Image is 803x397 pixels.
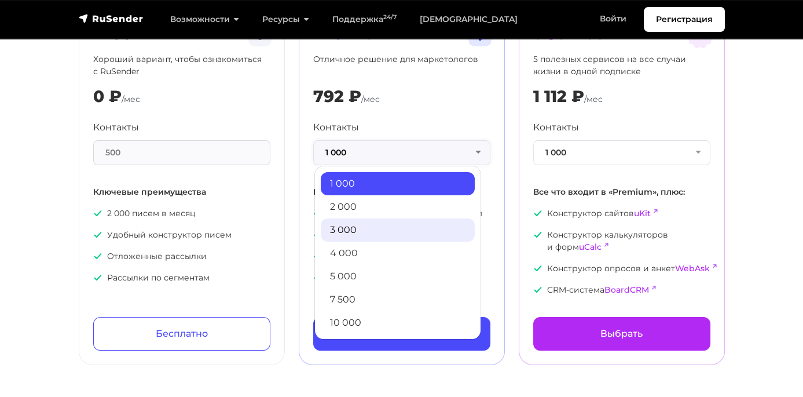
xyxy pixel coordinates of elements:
[313,273,322,282] img: icon-ok.svg
[313,186,490,198] p: Все что входит в «Free», плюс:
[122,94,140,104] span: /мес
[533,263,710,275] p: Конструктор опросов и анкет
[93,121,139,134] label: Контакты
[533,264,542,273] img: icon-ok.svg
[93,250,270,263] p: Отложенные рассылки
[93,272,270,284] p: Рассылки по сегментам
[361,94,380,104] span: /мес
[533,207,710,220] p: Конструктор сайтов
[93,209,102,218] img: icon-ok.svg
[321,288,475,311] a: 7 500
[313,121,359,134] label: Контакты
[314,166,481,340] ul: 1 000
[579,242,602,252] a: uCalc
[313,250,490,263] p: Помощь с импортом базы
[604,285,649,295] a: BoardCRM
[313,53,490,78] p: Отличное решение для маркетологов
[313,207,490,220] p: Неограниченное количество писем
[93,230,102,239] img: icon-ok.svg
[533,230,542,239] img: icon-ok.svg
[321,242,475,265] a: 4 000
[321,265,475,288] a: 5 000
[675,263,710,274] a: WebAsk
[313,140,490,165] button: 1 000
[533,229,710,253] p: Конструктор калькуляторов и форм
[533,186,710,198] p: Все что входит в «Premium», плюс:
[79,13,144,24] img: RuSender
[321,311,475,334] a: 10 000
[321,195,475,218] a: 2 000
[313,230,322,239] img: icon-ok.svg
[321,172,475,195] a: 1 000
[93,273,102,282] img: icon-ok.svg
[321,8,408,31] a: Поддержка24/7
[408,8,529,31] a: [DEMOGRAPHIC_DATA]
[533,121,579,134] label: Контакты
[533,53,710,78] p: 5 полезных сервисов на все случаи жизни в одной подписке
[533,317,710,351] a: Выбрать
[313,229,490,241] p: Приоритетная поддержка
[584,94,603,104] span: /мес
[533,87,584,107] div: 1 112 ₽
[321,218,475,242] a: 3 000
[93,317,270,351] a: Бесплатно
[533,209,542,218] img: icon-ok.svg
[533,285,542,294] img: icon-ok.svg
[533,140,710,165] button: 1 000
[93,87,122,107] div: 0 ₽
[321,334,475,358] a: 13 000
[93,53,270,78] p: Хороший вариант, чтобы ознакомиться с RuSender
[634,208,651,218] a: uKit
[93,252,102,261] img: icon-ok.svg
[644,7,725,32] a: Регистрация
[251,8,321,31] a: Ресурсы
[313,252,322,261] img: icon-ok.svg
[313,209,322,218] img: icon-ok.svg
[93,186,270,198] p: Ключевые преимущества
[383,13,397,21] sup: 24/7
[159,8,251,31] a: Возможности
[313,317,490,351] a: Выбрать
[588,7,638,31] a: Войти
[533,284,710,296] p: CRM-система
[313,272,490,284] p: Приоритетная модерация
[93,229,270,241] p: Удобный конструктор писем
[93,207,270,220] p: 2 000 писем в месяц
[313,87,361,107] div: 792 ₽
